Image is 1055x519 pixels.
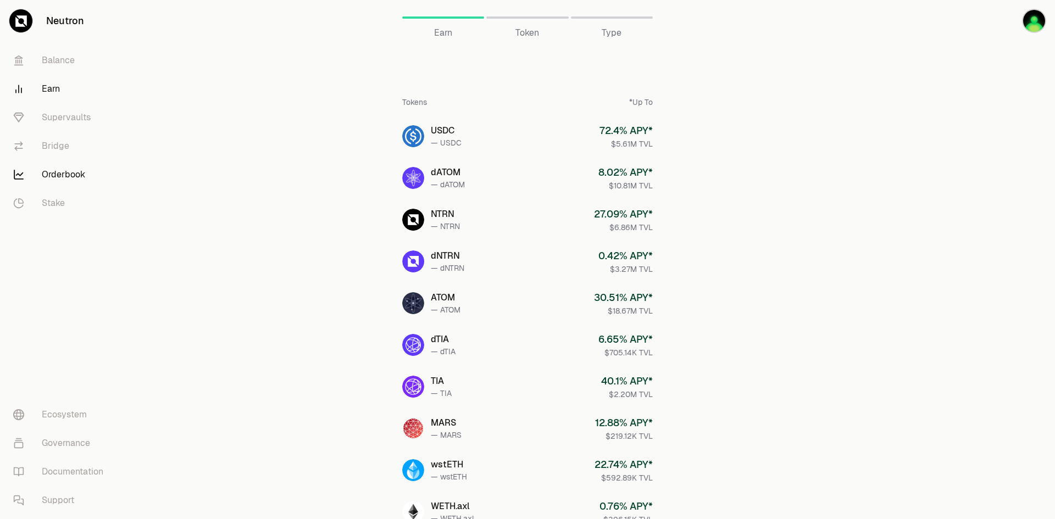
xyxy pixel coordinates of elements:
[602,26,621,40] span: Type
[431,375,452,388] div: TIA
[599,499,653,514] div: 0.76 % APY*
[431,221,460,232] div: — NTRN
[431,416,462,429] div: MARS
[599,123,653,138] div: 72.4 % APY*
[431,124,462,137] div: USDC
[594,207,653,222] div: 27.09 % APY*
[431,208,460,221] div: NTRN
[598,347,653,358] div: $705.14K TVL
[1022,9,1046,33] img: Wall-e
[431,179,465,190] div: — dATOM
[4,46,119,75] a: Balance
[594,290,653,305] div: 30.51 % APY*
[431,166,465,179] div: dATOM
[434,26,452,40] span: Earn
[4,103,119,132] a: Supervaults
[4,457,119,486] a: Documentation
[402,4,484,31] a: Earn
[598,264,653,275] div: $3.27M TVL
[402,97,427,108] div: Tokens
[402,292,424,314] img: ATOM
[4,189,119,217] a: Stake
[402,417,424,439] img: MARS
[393,409,662,448] a: MARSMARS— MARS12.88% APY*$219.12K TVL
[402,250,424,272] img: dNTRN
[402,334,424,356] img: dTIA
[594,305,653,316] div: $18.67M TVL
[515,26,539,40] span: Token
[431,388,452,399] div: — TIA
[431,458,467,471] div: wstETH
[601,389,653,400] div: $2.20M TVL
[4,400,119,429] a: Ecosystem
[393,116,662,156] a: USDCUSDC— USDC72.4% APY*$5.61M TVL
[393,200,662,239] a: NTRNNTRN— NTRN27.09% APY*$6.86M TVL
[599,138,653,149] div: $5.61M TVL
[598,180,653,191] div: $10.81M TVL
[393,283,662,323] a: ATOMATOM— ATOM30.51% APY*$18.67M TVL
[598,332,653,347] div: 6.65 % APY*
[594,222,653,233] div: $6.86M TVL
[595,415,653,431] div: 12.88 % APY*
[595,457,653,472] div: 22.74 % APY*
[595,472,653,483] div: $592.89K TVL
[431,304,460,315] div: — ATOM
[598,248,653,264] div: 0.42 % APY*
[595,431,653,442] div: $219.12K TVL
[4,486,119,515] a: Support
[431,429,462,440] div: — MARS
[4,160,119,189] a: Orderbook
[402,376,424,398] img: TIA
[431,346,456,357] div: — dTIA
[4,429,119,457] a: Governance
[402,459,424,481] img: wstETH
[431,500,474,513] div: WETH.axl
[393,325,662,365] a: dTIAdTIA— dTIA6.65% APY*$705.14K TVL
[431,249,464,263] div: dNTRN
[431,137,462,148] div: — USDC
[431,333,456,346] div: dTIA
[402,167,424,189] img: dATOM
[402,125,424,147] img: USDC
[601,373,653,389] div: 40.1 % APY*
[4,132,119,160] a: Bridge
[431,471,467,482] div: — wstETH
[393,242,662,281] a: dNTRNdNTRN— dNTRN0.42% APY*$3.27M TVL
[431,291,460,304] div: ATOM
[393,158,662,198] a: dATOMdATOM— dATOM8.02% APY*$10.81M TVL
[629,97,653,108] div: *Up To
[598,165,653,180] div: 8.02 % APY*
[393,367,662,406] a: TIATIA— TIA40.1% APY*$2.20M TVL
[431,263,464,274] div: — dNTRN
[393,450,662,490] a: wstETHwstETH— wstETH22.74% APY*$592.89K TVL
[402,209,424,231] img: NTRN
[4,75,119,103] a: Earn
